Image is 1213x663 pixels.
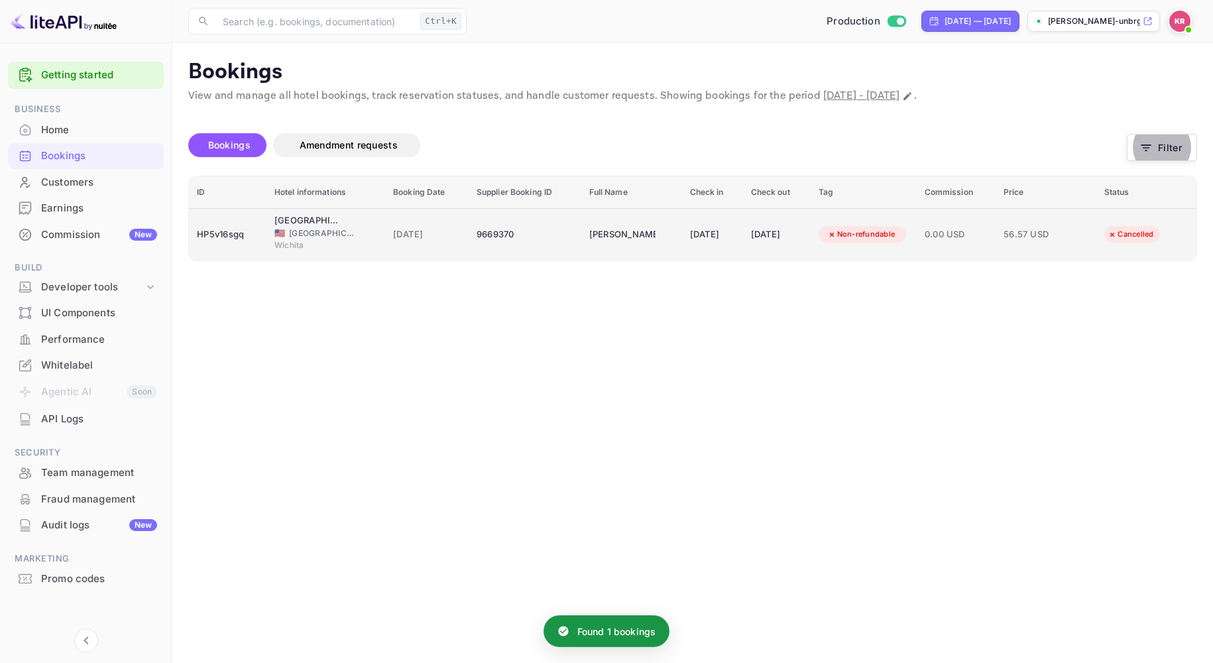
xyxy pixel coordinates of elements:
[208,139,251,151] span: Bookings
[129,229,157,241] div: New
[8,512,164,537] a: Audit logsNew
[8,487,164,512] div: Fraud management
[8,300,164,325] a: UI Components
[827,14,880,29] span: Production
[274,239,341,251] span: Wichita
[300,139,398,151] span: Amendment requests
[41,227,157,243] div: Commission
[743,176,811,209] th: Check out
[577,625,656,638] p: Found 1 bookings
[385,176,469,209] th: Booking Date
[8,143,164,169] div: Bookings
[188,133,1127,157] div: account-settings tabs
[1048,15,1140,27] p: [PERSON_NAME]-unbrg.[PERSON_NAME]...
[8,446,164,460] span: Security
[682,176,743,209] th: Check in
[8,117,164,142] a: Home
[1099,226,1162,243] div: Cancelled
[1096,176,1196,209] th: Status
[188,59,1197,86] p: Bookings
[41,149,157,164] div: Bookings
[8,62,164,89] div: Getting started
[274,229,285,237] span: United States of America
[8,170,164,196] div: Customers
[8,300,164,326] div: UI Components
[266,176,385,209] th: Hotel informations
[8,143,164,168] a: Bookings
[8,327,164,353] div: Performance
[8,196,164,220] a: Earnings
[8,102,164,117] span: Business
[690,224,735,245] div: [DATE]
[289,227,355,239] span: [GEOGRAPHIC_DATA]
[189,176,1196,261] table: booking table
[821,14,911,29] div: Switch to Sandbox mode
[189,176,266,209] th: ID
[8,196,164,221] div: Earnings
[996,176,1096,209] th: Price
[8,406,164,431] a: API Logs
[188,88,1197,104] p: View and manage all hotel bookings, track reservation statuses, and handle customer requests. Sho...
[8,552,164,566] span: Marketing
[823,89,899,103] span: [DATE] - [DATE]
[8,406,164,432] div: API Logs
[8,566,164,592] div: Promo codes
[41,201,157,216] div: Earnings
[8,512,164,538] div: Audit logsNew
[41,123,157,138] div: Home
[197,224,259,245] div: HP5v16sgq
[274,214,341,227] div: Wyndham Garden Wichita Downtown
[8,353,164,379] div: Whitelabel
[41,358,157,373] div: Whitelabel
[41,332,157,347] div: Performance
[393,227,461,242] span: [DATE]
[41,465,157,481] div: Team management
[41,412,157,427] div: API Logs
[420,13,461,30] div: Ctrl+K
[8,460,164,486] div: Team management
[8,170,164,194] a: Customers
[41,68,157,83] a: Getting started
[477,224,573,245] div: 9669370
[74,629,98,652] button: Collapse navigation
[469,176,581,209] th: Supplier Booking ID
[41,518,157,533] div: Audit logs
[215,8,415,34] input: Search (e.g. bookings, documentation)
[8,117,164,143] div: Home
[41,280,144,295] div: Developer tools
[8,222,164,247] a: CommissionNew
[8,566,164,591] a: Promo codes
[41,572,157,587] div: Promo codes
[41,306,157,321] div: UI Components
[8,261,164,275] span: Build
[811,176,917,209] th: Tag
[945,15,1011,27] div: [DATE] — [DATE]
[8,222,164,248] div: CommissionNew
[8,487,164,511] a: Fraud management
[901,90,914,103] button: Change date range
[917,176,996,209] th: Commission
[751,224,803,245] div: [DATE]
[41,175,157,190] div: Customers
[11,11,117,32] img: LiteAPI logo
[8,353,164,377] a: Whitelabel
[819,226,904,243] div: Non-refundable
[1169,11,1190,32] img: Kobus Roux
[129,519,157,531] div: New
[589,224,656,245] div: Joseph Hall
[41,492,157,507] div: Fraud management
[581,176,682,209] th: Full Name
[925,227,988,242] span: 0.00 USD
[8,460,164,485] a: Team management
[1127,134,1197,161] button: Filter
[8,276,164,299] div: Developer tools
[8,327,164,351] a: Performance
[1004,227,1070,242] span: 56.57 USD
